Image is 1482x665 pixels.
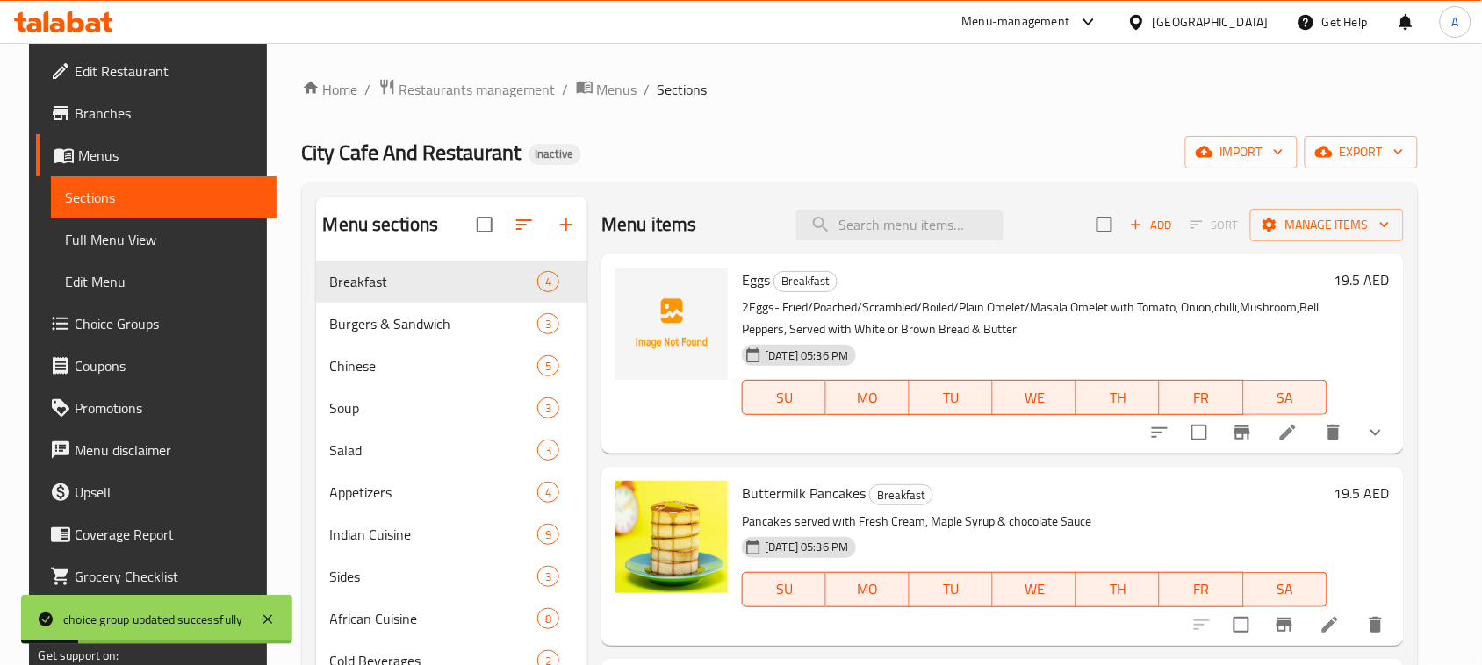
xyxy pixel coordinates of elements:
[1221,411,1263,454] button: Branch-specific-item
[537,524,559,545] div: items
[826,380,910,415] button: MO
[316,261,588,303] div: Breakfast4
[316,555,588,597] div: Sides3
[1123,211,1179,239] button: Add
[833,385,903,411] span: MO
[75,524,263,545] span: Coverage Report
[1355,604,1397,646] button: delete
[1263,604,1306,646] button: Branch-specific-item
[330,397,538,418] div: Soup
[537,355,559,376] div: items
[36,471,277,513] a: Upsell
[615,268,728,380] img: Eggs
[316,387,588,429] div: Soup3
[993,380,1076,415] button: WE
[576,78,637,101] a: Menus
[302,79,358,100] a: Home
[1244,572,1327,607] button: SA
[365,79,371,100] li: /
[1086,206,1123,243] span: Select section
[399,79,556,100] span: Restaurants management
[1355,411,1397,454] button: show more
[658,79,708,100] span: Sections
[1277,422,1299,443] a: Edit menu item
[1076,572,1160,607] button: TH
[330,482,538,503] span: Appetizers
[538,316,558,332] span: 3
[330,355,538,376] span: Chinese
[1083,576,1153,602] span: TH
[538,568,558,585] span: 3
[503,204,545,246] span: Sort sections
[910,572,993,607] button: TU
[1160,380,1243,415] button: FR
[65,229,263,250] span: Full Menu View
[537,608,559,629] div: items
[537,271,559,292] div: items
[1264,214,1390,236] span: Manage items
[330,566,538,587] span: Sides
[962,11,1070,32] div: Menu-management
[65,271,263,292] span: Edit Menu
[796,210,1004,240] input: search
[63,610,243,629] div: choice group updated successfully
[538,484,558,501] span: 4
[826,572,910,607] button: MO
[75,397,263,418] span: Promotions
[1199,141,1284,163] span: import
[1319,141,1404,163] span: export
[330,608,538,629] span: African Cuisine
[910,380,993,415] button: TU
[750,576,819,602] span: SU
[742,480,866,506] span: Buttermilk Pancakes
[1000,576,1069,602] span: WE
[1185,136,1298,168] button: import
[742,297,1327,340] p: 2Eggs- Fried/Poached/Scrambled/Boiled/Plain Omelet/Masala Omelet with Tomato, Onion,chilli,Mushro...
[537,397,559,418] div: items
[36,50,277,92] a: Edit Restaurant
[538,274,558,290] span: 4
[1139,411,1181,454] button: sort-choices
[330,271,538,292] span: Breakfast
[75,61,263,82] span: Edit Restaurant
[538,526,558,543] span: 9
[529,147,581,161] span: Inactive
[330,313,538,334] div: Burgers & Sandwich
[316,303,588,345] div: Burgers & Sandwich3
[1127,215,1175,235] span: Add
[75,103,263,124] span: Branches
[323,211,439,238] h2: Menu sections
[917,385,986,411] span: TU
[330,440,538,461] span: Salad
[742,511,1327,533] p: Pancakes served with Fresh Cream, Maple Syrup & chocolate Sauce
[993,572,1076,607] button: WE
[302,132,522,172] span: City Cafe And Restaurant
[597,79,637,100] span: Menus
[869,484,933,505] div: Breakfast
[466,206,503,243] span: Select all sections
[378,78,556,101] a: Restaurants management
[537,566,559,587] div: items
[1335,268,1390,292] h6: 19.5 AED
[1244,380,1327,415] button: SA
[51,218,277,261] a: Full Menu View
[75,482,263,503] span: Upsell
[36,92,277,134] a: Branches
[742,267,770,293] span: Eggs
[529,144,581,165] div: Inactive
[615,481,728,593] img: Buttermilk Pancakes
[36,513,277,555] a: Coverage Report
[1251,385,1320,411] span: SA
[51,261,277,303] a: Edit Menu
[51,176,277,218] a: Sections
[36,429,277,471] a: Menu disclaimer
[78,145,263,166] span: Menus
[538,358,558,375] span: 5
[538,400,558,417] span: 3
[833,576,903,602] span: MO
